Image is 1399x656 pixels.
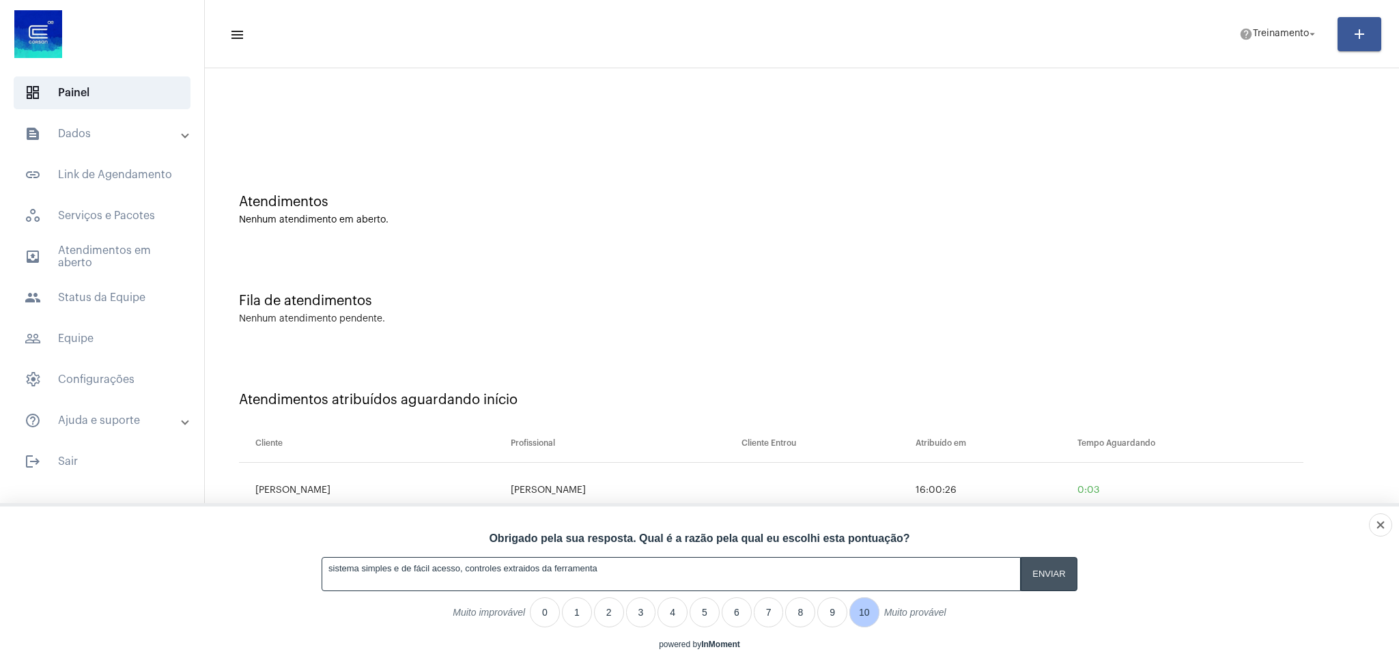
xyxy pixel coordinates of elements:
span: Status da Equipe [14,281,190,314]
li: 3 [626,597,656,627]
li: 10 [849,597,879,627]
label: Muito provável [884,607,946,627]
span: sidenav icon [25,208,41,224]
span: Link de Agendamento [14,158,190,191]
div: Nenhum atendimento em aberto. [239,215,1365,225]
td: 0:03 [1074,463,1303,518]
mat-icon: help [1239,27,1253,41]
a: InMoment [701,640,740,649]
li: 2 [594,597,624,627]
img: d4669ae0-8c07-2337-4f67-34b0df7f5ae4.jpeg [11,7,66,61]
mat-icon: sidenav icon [25,126,41,142]
div: Atendimentos atribuídos aguardando início [239,393,1365,408]
mat-icon: sidenav icon [25,248,41,265]
th: Cliente Entrou [738,425,912,463]
span: sidenav icon [25,371,41,388]
li: 0 [530,597,560,627]
li: 6 [722,597,752,627]
th: Profissional [507,425,739,463]
span: Configurações [14,363,190,396]
label: Muito improvável [453,607,525,627]
textarea: Obrigado pela sua resposta. Qual é a razão pela qual eu escolhi esta pontuação? [322,557,1021,590]
span: Atendimentos em aberto [14,240,190,273]
div: powered by inmoment [659,640,740,649]
span: Serviços e Pacotes [14,199,190,232]
mat-icon: sidenav icon [25,453,41,470]
td: 16:00:26 [912,463,1074,518]
span: Equipe [14,322,190,355]
mat-icon: arrow_drop_down [1306,28,1318,40]
button: Treinamento [1231,20,1327,48]
mat-icon: add [1351,26,1368,42]
td: [PERSON_NAME] [239,463,507,518]
mat-icon: sidenav icon [25,289,41,306]
li: 7 [754,597,784,627]
li: 4 [658,597,688,627]
th: Cliente [239,425,507,463]
td: [PERSON_NAME] [507,463,739,518]
span: Sair [14,445,190,478]
mat-expansion-panel-header: sidenav iconAjuda e suporte [8,404,204,437]
li: 8 [785,597,815,627]
mat-icon: sidenav icon [25,167,41,183]
li: 5 [690,597,720,627]
mat-icon: sidenav icon [229,27,243,43]
th: Atribuído em [912,425,1074,463]
li: 1 [562,597,592,627]
div: Close survey [1369,513,1392,537]
span: Painel [14,76,190,109]
li: 9 [817,597,847,627]
mat-panel-title: Ajuda e suporte [25,412,182,429]
mat-icon: sidenav icon [25,330,41,347]
th: Tempo Aguardando [1074,425,1303,463]
div: Nenhum atendimento pendente. [239,314,385,324]
input: Enviar [1021,557,1077,590]
mat-expansion-panel-header: sidenav iconDados [8,117,204,150]
div: Fila de atendimentos [239,294,1365,309]
mat-panel-title: Dados [25,126,182,142]
span: sidenav icon [25,85,41,101]
mat-icon: sidenav icon [25,412,41,429]
div: Atendimentos [239,195,1365,210]
span: Treinamento [1253,29,1309,39]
